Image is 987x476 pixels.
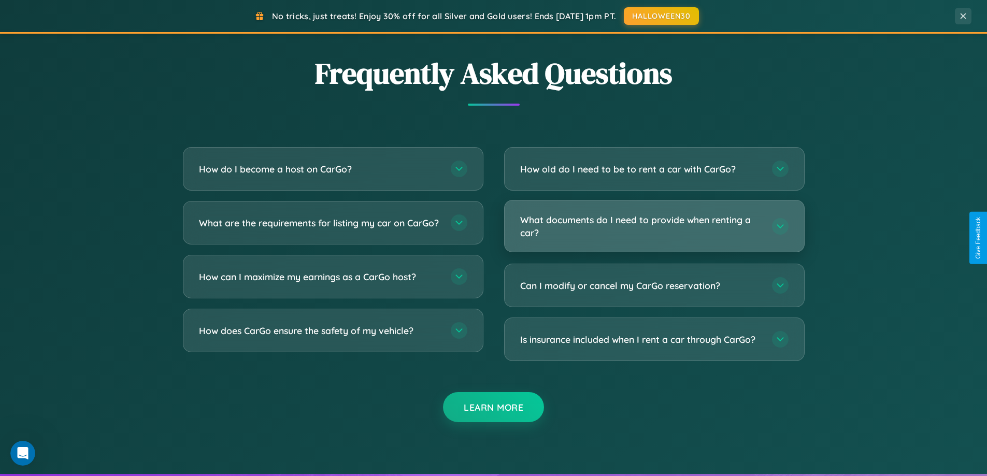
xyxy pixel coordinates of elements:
[199,324,440,337] h3: How does CarGo ensure the safety of my vehicle?
[443,392,544,422] button: Learn More
[520,333,762,346] h3: Is insurance included when I rent a car through CarGo?
[975,217,982,259] div: Give Feedback
[10,441,35,466] iframe: Intercom live chat
[520,279,762,292] h3: Can I modify or cancel my CarGo reservation?
[272,11,616,21] span: No tricks, just treats! Enjoy 30% off for all Silver and Gold users! Ends [DATE] 1pm PT.
[199,163,440,176] h3: How do I become a host on CarGo?
[183,53,805,93] h2: Frequently Asked Questions
[520,213,762,239] h3: What documents do I need to provide when renting a car?
[520,163,762,176] h3: How old do I need to be to rent a car with CarGo?
[199,270,440,283] h3: How can I maximize my earnings as a CarGo host?
[199,217,440,229] h3: What are the requirements for listing my car on CarGo?
[624,7,699,25] button: HALLOWEEN30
